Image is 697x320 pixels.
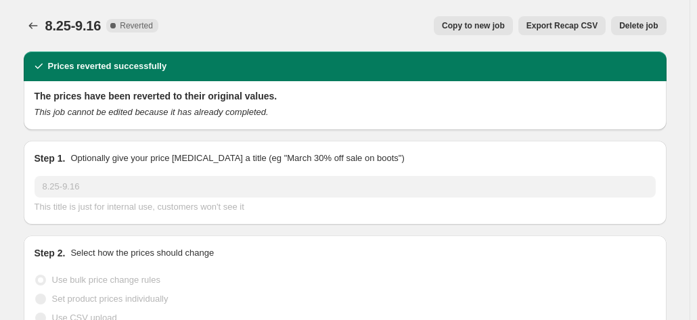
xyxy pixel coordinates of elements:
[35,202,244,212] span: This title is just for internal use, customers won't see it
[526,20,598,31] span: Export Recap CSV
[35,152,66,165] h2: Step 1.
[52,275,160,285] span: Use bulk price change rules
[52,294,168,304] span: Set product prices individually
[70,152,404,165] p: Optionally give your price [MEDICAL_DATA] a title (eg "March 30% off sale on boots")
[45,18,102,33] span: 8.25-9.16
[35,107,269,117] i: This job cannot be edited because it has already completed.
[24,16,43,35] button: Price change jobs
[619,20,658,31] span: Delete job
[70,246,214,260] p: Select how the prices should change
[35,89,656,103] h2: The prices have been reverted to their original values.
[442,20,505,31] span: Copy to new job
[611,16,666,35] button: Delete job
[35,176,656,198] input: 30% off holiday sale
[434,16,513,35] button: Copy to new job
[35,246,66,260] h2: Step 2.
[518,16,606,35] button: Export Recap CSV
[48,60,167,73] h2: Prices reverted successfully
[120,20,153,31] span: Reverted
